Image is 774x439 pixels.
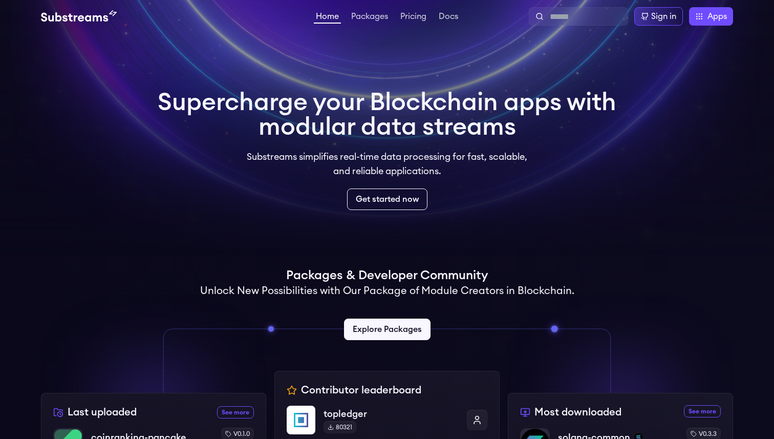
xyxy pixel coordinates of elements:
img: topledger [287,406,315,434]
a: Home [314,12,341,24]
p: topledger [324,407,459,421]
a: Get started now [347,189,427,210]
a: Packages [349,12,390,23]
div: 80321 [324,421,356,433]
a: See more recently uploaded packages [217,406,254,419]
h1: Supercharge your Blockchain apps with modular data streams [158,90,616,139]
p: Substreams simplifies real-time data processing for fast, scalable, and reliable applications. [240,150,534,178]
a: Docs [437,12,460,23]
a: Explore Packages [344,319,431,340]
a: See more most downloaded packages [684,405,721,417]
h2: Unlock New Possibilities with Our Package of Module Creators in Blockchain. [200,284,574,298]
span: Apps [707,10,727,23]
a: Pricing [398,12,428,23]
img: Substream's logo [41,10,117,23]
h1: Packages & Developer Community [286,267,488,284]
a: Sign in [634,7,683,26]
div: Sign in [651,10,676,23]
